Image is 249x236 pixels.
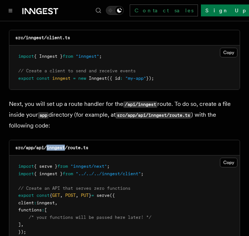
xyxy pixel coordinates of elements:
span: "my-app" [125,76,146,81]
span: { inngest } [34,171,63,176]
code: /api/inngest [123,101,157,108]
p: Next, you will set up a route handler for the route. To do so, create a file inside your director... [9,99,240,131]
button: Find something... [94,6,103,15]
span: }); [146,76,154,81]
span: export [18,193,34,198]
span: "inngest/next" [70,164,107,169]
span: client [18,200,34,205]
span: , [21,222,23,227]
span: } [89,193,91,198]
span: [ [44,207,47,213]
span: : [42,207,44,213]
span: = [73,76,76,81]
span: POST [65,193,76,198]
button: Copy [220,48,237,57]
span: /* your functions will be passed here later! */ [29,215,151,220]
span: , [76,193,78,198]
span: new [78,76,86,81]
span: , [55,200,57,205]
span: ; [141,171,144,176]
span: "../../../inngest/client" [76,171,141,176]
span: inngest [52,76,70,81]
span: from [63,171,73,176]
span: : [120,76,123,81]
span: const [37,193,50,198]
span: ({ id [107,76,120,81]
span: { serve } [34,164,57,169]
span: const [37,76,50,81]
span: = [91,193,94,198]
span: from [57,164,68,169]
span: // Create a client to send and receive events [18,68,136,73]
span: from [63,54,73,59]
span: : [34,200,37,205]
span: import [18,164,34,169]
button: Toggle navigation [6,6,15,15]
span: Inngest [89,76,107,81]
span: import [18,171,34,176]
span: PUT [81,193,89,198]
span: functions [18,207,42,213]
span: ] [18,222,21,227]
span: serve [97,193,110,198]
span: // Create an API that serves zero functions [18,186,130,191]
span: ({ [110,193,115,198]
span: import [18,54,34,59]
span: , [60,193,63,198]
span: }); [18,229,26,235]
code: src/app/api/inngest/route.ts [116,112,191,119]
a: Contact sales [130,4,198,16]
button: Copy [220,158,237,167]
span: { [50,193,52,198]
span: ; [107,164,110,169]
code: app [38,112,48,119]
span: { Inngest } [34,54,63,59]
button: Toggle dark mode [106,6,124,15]
span: "inngest" [76,54,99,59]
span: ; [99,54,102,59]
span: export [18,76,34,81]
code: src/inngest/client.ts [15,35,70,40]
code: src/app/api/inngest/route.ts [15,145,88,150]
span: inngest [37,200,55,205]
span: GET [52,193,60,198]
